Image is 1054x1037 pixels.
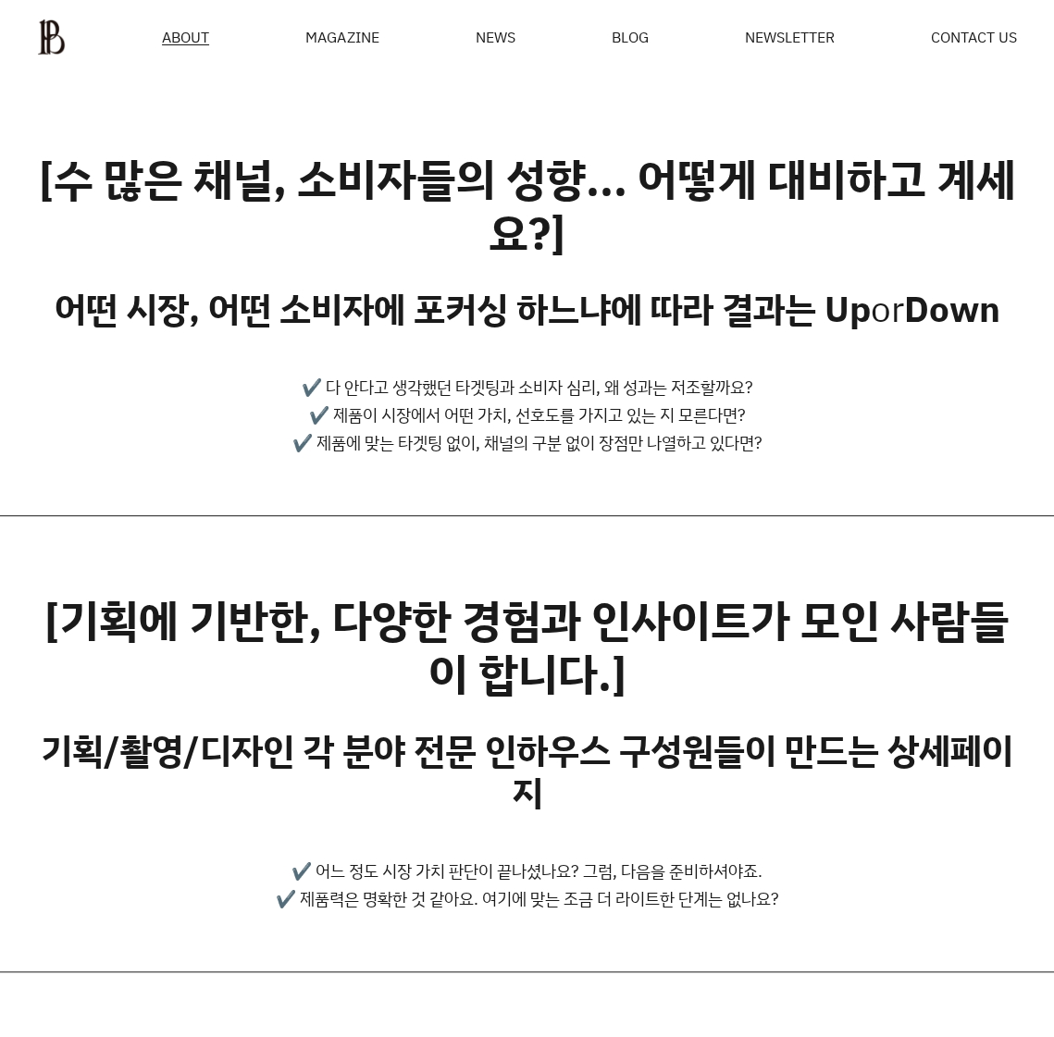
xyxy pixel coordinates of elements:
h3: 어떤 시장, 어떤 소비자에 포커싱 하느냐에 따라 결과는 Up Down [55,288,1000,330]
span: ABOUT [162,30,209,44]
h2: [수 많은 채널, 소비자들의 성향... 어떻게 대비하고 계세요?] [37,153,1017,260]
a: ABOUT [162,30,209,45]
a: BLOG [612,30,649,44]
h3: 기획/촬영/디자인 각 분야 전문 인하우스 구성원들이 만드는 상세페이지 [37,729,1017,815]
p: ✔️ 어느 정도 시장 가치 판단이 끝나셨나요? 그럼, 다음을 준비하셔야죠. ✔️ 제품력은 명확한 것 같아요. 여기에 맞는 조금 더 라이트한 단계는 없나요? [276,857,779,912]
div: MAGAZINE [305,30,378,44]
a: NEWSLETTER [745,30,835,44]
p: ✔️ 다 안다고 생각했던 타겟팅과 소비자 심리, 왜 성과는 저조할까요? ✔️ 제품이 시장에서 어떤 가치, 선호도를 가지고 있는 지 모른다면? ✔️ 제품에 맞는 타겟팅 없이, ... [292,373,763,456]
span: or [871,285,904,332]
img: ba379d5522eb3.png [37,19,66,56]
a: NEWS [476,30,515,44]
a: CONTACT US [931,30,1017,44]
h2: [기획에 기반한, 다양한 경험과 인사이트가 모인 사람들이 합니다.] [37,594,1017,701]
